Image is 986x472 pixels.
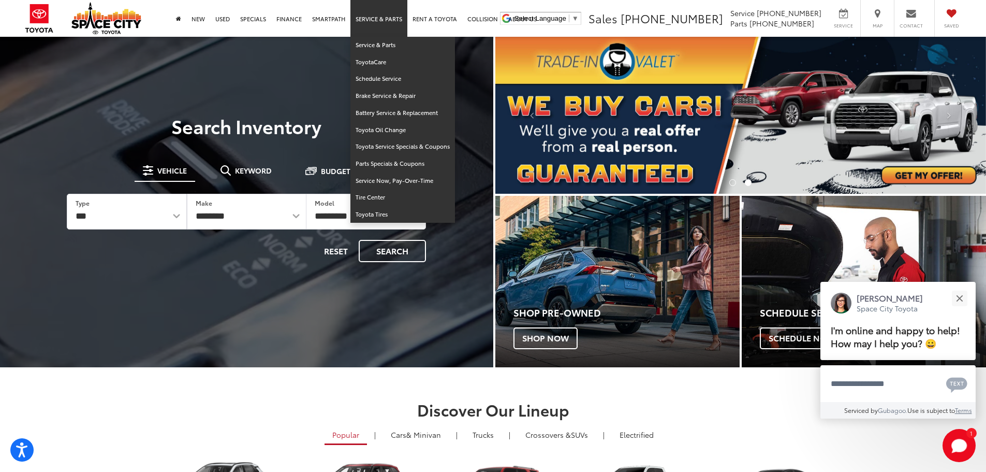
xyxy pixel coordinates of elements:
button: Click to view previous picture. [495,58,569,173]
textarea: Type your message [820,365,976,403]
svg: Start Chat [943,429,976,462]
span: Service [730,8,755,18]
span: Sales [588,10,617,26]
a: Shop Pre-Owned Shop Now [495,196,740,367]
a: Toyota Service Specials & Coupons [350,138,455,155]
a: Select Language​ [514,15,579,22]
span: Use is subject to [907,406,955,414]
span: [PHONE_NUMBER] [749,18,814,28]
div: Toyota [495,196,740,367]
a: Service Now, Pay-Over-Time [350,173,455,190]
a: Popular [325,426,367,445]
span: ▼ [572,15,579,22]
a: Brake Service & Repair [350,88,455,105]
h4: Schedule Service [760,308,986,318]
span: Contact [900,22,923,29]
h3: Search Inventory [43,116,450,136]
svg: Text [946,376,967,393]
button: Reset [315,240,357,262]
span: Parts [730,18,747,28]
span: Service [832,22,855,29]
li: | [506,430,513,440]
h2: Discover Our Lineup [128,401,858,418]
div: Close[PERSON_NAME]Space City ToyotaI'm online and happy to help! How may I help you? 😀Type your m... [820,282,976,419]
span: Saved [940,22,963,29]
a: Electrified [612,426,661,444]
span: I'm online and happy to help! How may I help you? 😀 [831,323,960,350]
a: Schedule Service [350,70,455,88]
span: Schedule Now [760,327,844,349]
span: 1 [970,431,973,435]
span: Budget [321,167,350,175]
a: Battery Service & Replacement [350,105,455,122]
span: Vehicle [157,167,187,174]
a: Schedule Service Schedule Now [742,196,986,367]
a: Toyota Tires [350,206,455,223]
label: Model [315,198,334,207]
li: | [600,430,607,440]
span: Map [866,22,889,29]
label: Make [196,198,212,207]
a: Cars [383,426,449,444]
span: Shop Now [513,327,578,349]
li: | [372,430,378,440]
a: Parts Specials & Coupons [350,155,455,173]
span: & Minivan [406,430,441,440]
a: Service & Parts [350,37,455,54]
a: Tire Center: Opens in a new tab [350,189,455,206]
span: Keyword [235,167,272,174]
h4: Shop Pre-Owned [513,308,740,318]
span: Select Language [514,15,566,22]
label: Type [76,198,90,207]
p: Space City Toyota [857,304,923,313]
a: Toyota Oil Change [350,122,455,139]
button: Search [359,240,426,262]
a: ToyotaCare [350,54,455,71]
span: [PHONE_NUMBER] [757,8,821,18]
a: Gubagoo. [878,406,907,414]
li: Go to slide number 2. [745,179,752,186]
span: Crossovers & [525,430,571,440]
span: [PHONE_NUMBER] [621,10,723,26]
div: Toyota [742,196,986,367]
img: Space City Toyota [71,2,141,34]
span: Serviced by [844,406,878,414]
a: SUVs [518,426,596,444]
button: Click to view next picture. [913,58,986,173]
a: Trucks [465,426,502,444]
button: Close [948,287,970,309]
button: Toggle Chat Window [943,429,976,462]
p: [PERSON_NAME] [857,292,923,304]
li: | [453,430,460,440]
button: Chat with SMS [943,372,970,395]
li: Go to slide number 1. [729,179,736,186]
a: Terms [955,406,972,414]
